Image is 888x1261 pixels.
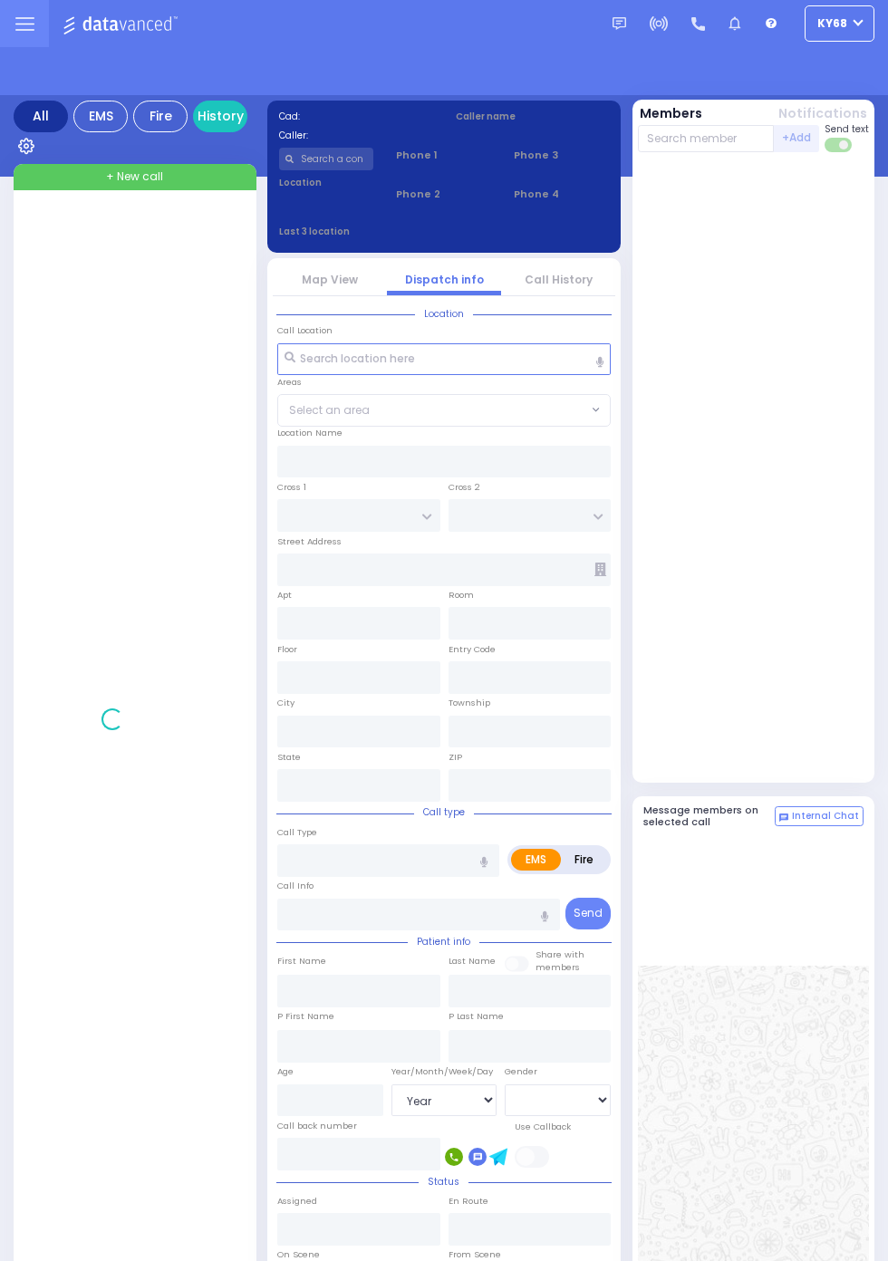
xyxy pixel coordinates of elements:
[396,148,491,163] span: Phone 1
[14,101,68,132] div: All
[414,805,474,819] span: Call type
[640,104,702,123] button: Members
[277,1248,320,1261] label: On Scene
[193,101,247,132] a: History
[525,272,593,287] a: Call History
[279,148,374,170] input: Search a contact
[449,697,490,709] label: Township
[277,343,611,376] input: Search location here
[277,427,343,439] label: Location Name
[449,589,474,602] label: Room
[279,110,433,123] label: Cad:
[405,272,484,287] a: Dispatch info
[778,104,867,123] button: Notifications
[415,307,473,321] span: Location
[456,110,610,123] label: Caller name
[133,101,188,132] div: Fire
[277,751,301,764] label: State
[511,849,561,871] label: EMS
[277,535,342,548] label: Street Address
[277,376,302,389] label: Areas
[277,589,292,602] label: Apt
[613,17,626,31] img: message.svg
[63,13,183,35] img: Logo
[775,806,864,826] button: Internal Chat
[536,948,584,960] small: Share with
[779,813,788,823] img: comment-alt.png
[449,481,480,494] label: Cross 2
[277,1120,357,1132] label: Call back number
[277,1010,334,1023] label: P First Name
[449,1248,501,1261] label: From Scene
[279,176,374,189] label: Location
[279,225,445,238] label: Last 3 location
[419,1175,468,1189] span: Status
[638,125,775,152] input: Search member
[560,849,608,871] label: Fire
[594,563,606,576] span: Other building occupants
[279,129,433,142] label: Caller:
[825,136,854,154] label: Turn off text
[449,643,496,656] label: Entry Code
[277,1195,317,1208] label: Assigned
[277,643,297,656] label: Floor
[277,880,314,892] label: Call Info
[817,15,847,32] span: ky68
[643,804,776,828] h5: Message members on selected call
[505,1065,537,1078] label: Gender
[565,898,611,929] button: Send
[408,935,479,948] span: Patient info
[277,1065,294,1078] label: Age
[289,402,370,419] span: Select an area
[805,5,874,42] button: ky68
[449,1010,504,1023] label: P Last Name
[514,187,609,202] span: Phone 4
[449,955,496,967] label: Last Name
[514,148,609,163] span: Phone 3
[277,826,317,839] label: Call Type
[73,101,128,132] div: EMS
[106,168,163,185] span: + New call
[825,122,869,136] span: Send text
[277,481,306,494] label: Cross 1
[302,272,358,287] a: Map View
[536,961,580,973] span: members
[277,955,326,967] label: First Name
[449,751,462,764] label: ZIP
[449,1195,488,1208] label: En Route
[792,810,859,823] span: Internal Chat
[277,324,333,337] label: Call Location
[396,187,491,202] span: Phone 2
[515,1121,571,1133] label: Use Callback
[277,697,294,709] label: City
[391,1065,497,1078] div: Year/Month/Week/Day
